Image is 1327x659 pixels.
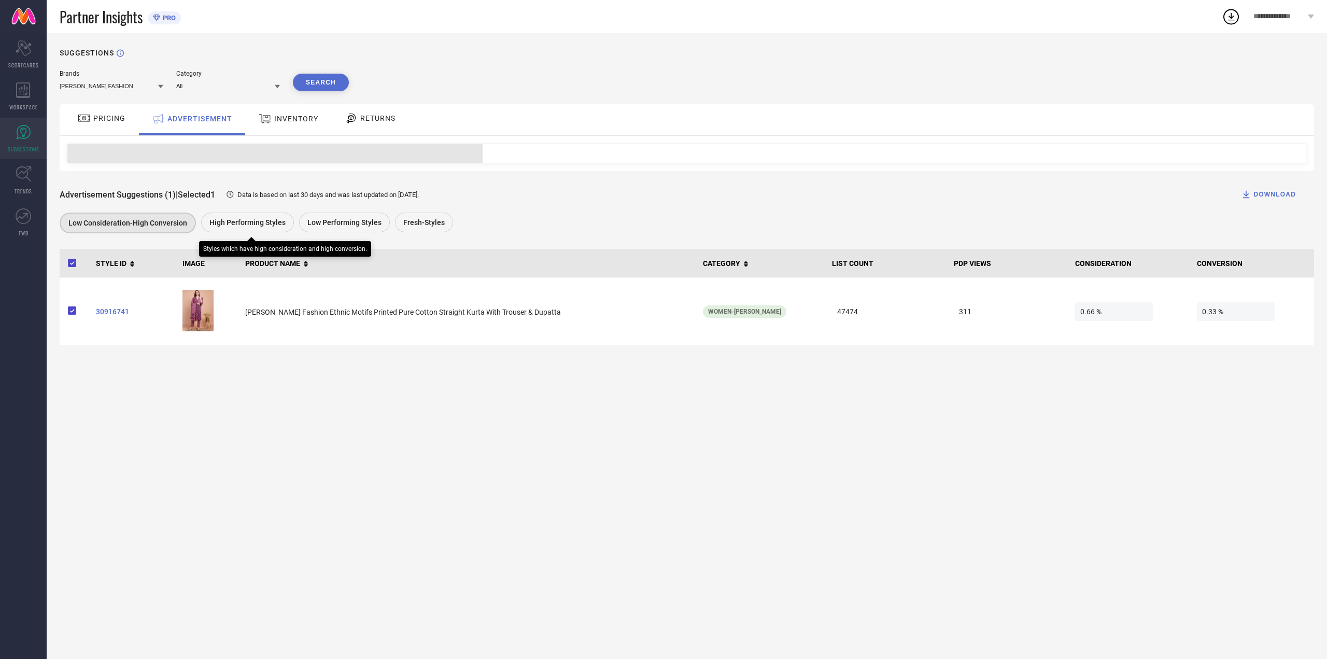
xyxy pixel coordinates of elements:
[176,190,178,200] span: |
[203,245,367,253] div: Styles which have high consideration and high conversion.
[699,249,828,278] th: CATEGORY
[307,218,382,227] span: Low Performing Styles
[209,218,286,227] span: High Performing Styles
[274,115,318,123] span: INVENTORY
[950,249,1071,278] th: PDP VIEWS
[1197,302,1275,321] span: 0.33 %
[1222,7,1240,26] div: Open download list
[92,249,178,278] th: STYLE ID
[1241,189,1296,200] div: DOWNLOAD
[68,219,187,227] span: Low Consideration-High Conversion
[167,115,232,123] span: ADVERTISEMENT
[96,307,174,316] a: 30916741
[832,302,910,321] span: 47474
[8,145,39,153] span: SUGGESTIONS
[237,191,419,199] span: Data is based on last 30 days and was last updated on [DATE] .
[241,249,698,278] th: PRODUCT NAME
[60,70,163,77] div: Brands
[160,14,176,22] span: PRO
[93,114,125,122] span: PRICING
[403,218,445,227] span: Fresh-Styles
[60,49,114,57] h1: SUGGESTIONS
[708,308,781,315] span: Women-[PERSON_NAME]
[1193,249,1314,278] th: CONVERSION
[15,187,32,195] span: TRENDS
[245,308,561,316] span: [PERSON_NAME] Fashion Ethnic Motifs Printed Pure Cotton Straight Kurta With Trouser & Dupatta
[19,229,29,237] span: FWD
[1228,184,1309,205] button: DOWNLOAD
[182,290,214,331] img: X21384Pf_75cb8051de8f4701b293988e0db4fb4b.jpg
[176,70,280,77] div: Category
[293,74,349,91] button: Search
[954,302,1032,321] span: 311
[178,249,241,278] th: IMAGE
[828,249,949,278] th: LIST COUNT
[60,190,176,200] span: Advertisement Suggestions (1)
[178,190,215,200] span: Selected 1
[1071,249,1192,278] th: CONSIDERATION
[9,103,38,111] span: WORKSPACE
[360,114,396,122] span: RETURNS
[1075,302,1153,321] span: 0.66 %
[8,61,39,69] span: SCORECARDS
[60,6,143,27] span: Partner Insights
